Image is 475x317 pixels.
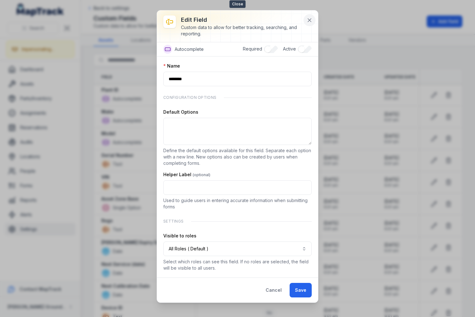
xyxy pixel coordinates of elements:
[260,283,287,297] button: Cancel
[163,147,312,166] p: Define the default options available for this field. Separate each option with a new line. New op...
[163,180,312,195] input: :ri:-form-item-label
[163,118,312,145] textarea: :rh:-form-item-label
[283,46,296,51] span: Active
[163,63,180,69] label: Name
[175,46,204,52] span: Autocomplete
[163,91,312,104] div: Configuration Options
[290,283,312,297] button: Save
[163,215,312,228] div: Settings
[163,72,312,86] input: :rg:-form-item-label
[163,109,198,115] label: Default Options
[163,242,312,256] button: All Roles ( Default )
[163,233,196,239] label: Visible to roles
[163,171,210,178] label: Helper Label
[181,15,302,24] h3: Edit field
[181,24,302,37] div: Custom data to allow for better tracking, searching, and reporting.
[243,46,262,51] span: Required
[163,197,312,210] p: Used to guide users in entering accurate information when submitting forms
[230,0,246,8] span: Close
[163,259,312,271] p: Select which roles can see this field. If no roles are selected, the field will be visible to all...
